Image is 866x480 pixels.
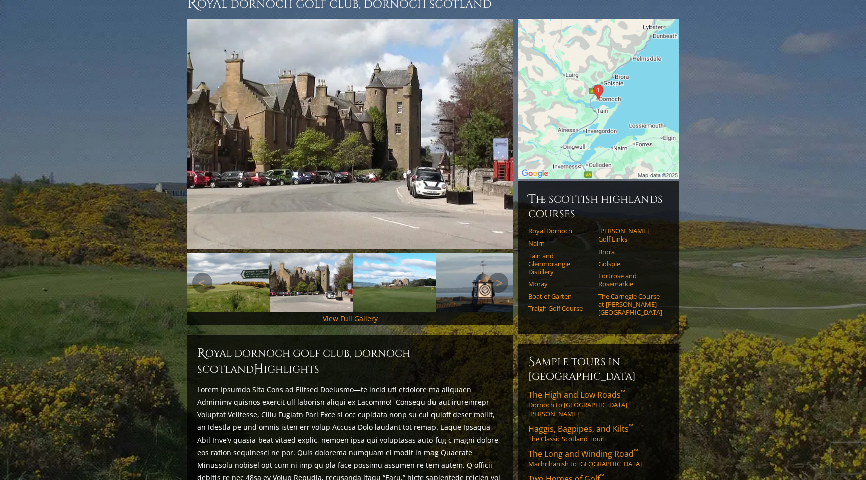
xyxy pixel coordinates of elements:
a: Next [488,273,508,293]
a: Traigh Golf Course [528,304,592,312]
span: The High and Low Roads [528,389,625,400]
a: Haggis, Bagpipes, and Kilts™The Classic Scotland Tour [528,423,669,443]
a: Tain and Glenmorangie Distillery [528,252,592,276]
span: H [254,361,264,377]
span: Haggis, Bagpipes, and Kilts [528,423,633,434]
h2: Royal Dornoch Golf Club, Dornoch Scotland ighlights [197,345,503,377]
a: Previous [192,273,212,293]
a: Golspie [598,260,662,268]
a: Nairn [528,239,592,247]
a: Royal Dornoch [528,227,592,235]
sup: ™ [629,422,633,431]
h6: The Scottish Highlands Courses [528,191,669,221]
a: Boat of Garten [528,292,592,300]
h6: Sample Tours in [GEOGRAPHIC_DATA] [528,354,669,383]
img: Google Map of Royal Dornoch Golf Club, Golf Road, Dornoch, Scotland, United Kingdom [518,19,679,179]
a: Fortrose and Rosemarkie [598,272,662,288]
a: Brora [598,248,662,256]
a: View Full Gallery [323,314,378,323]
a: Moray [528,280,592,288]
a: [PERSON_NAME] Golf Links [598,227,662,244]
span: The Long and Winding Road [528,448,638,459]
sup: ™ [621,388,625,397]
a: The High and Low Roads™Dornoch to [GEOGRAPHIC_DATA][PERSON_NAME] [528,389,669,418]
sup: ™ [634,447,638,456]
a: The Long and Winding Road™Machrihanish to [GEOGRAPHIC_DATA] [528,448,669,468]
a: The Carnegie Course at [PERSON_NAME][GEOGRAPHIC_DATA] [598,292,662,317]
